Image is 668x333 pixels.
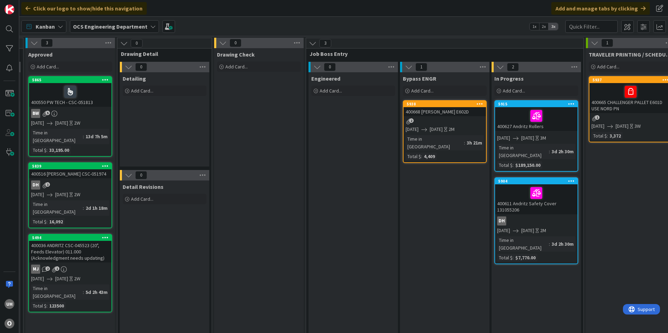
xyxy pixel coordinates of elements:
span: 1 [415,63,427,71]
div: Total $ [31,146,46,154]
div: 5938400668 [PERSON_NAME] E602D [404,101,486,116]
span: [DATE] [521,134,534,142]
div: 2M [449,126,455,133]
div: 5839400516 [PERSON_NAME] CSC-051974 [29,163,111,178]
div: 400036 ANDRITZ CSC-045523 (20", Feeds Elevator) 011.000 (Acknowledgment needs updating) [29,241,111,262]
div: MJ [31,265,40,274]
span: [DATE] [497,134,510,142]
div: 3M [540,134,546,142]
div: 5915400627 Andritz Rollers [495,101,578,131]
div: 3d 2h 30m [550,240,575,248]
div: 5865 [29,77,111,83]
div: 2W [74,191,80,198]
span: 5 [45,111,50,115]
span: : [549,148,550,155]
div: BW [29,109,111,118]
span: 0 [324,63,336,71]
span: 1x [530,23,539,30]
span: [DATE] [497,227,510,234]
span: [DATE] [31,119,44,127]
span: : [46,302,48,310]
span: Add Card... [37,64,59,70]
div: 5938 [404,101,486,107]
span: 2 [409,118,414,123]
span: : [421,153,422,160]
div: Time in [GEOGRAPHIC_DATA] [31,129,83,144]
span: [DATE] [521,227,534,234]
div: 2d 1h 18m [84,204,109,212]
div: 400627 Andritz Rollers [495,107,578,131]
div: Time in [GEOGRAPHIC_DATA] [497,144,549,159]
div: Total $ [497,161,513,169]
div: 400611 Andritz Safety Cover 131055206 [495,184,578,214]
span: 1 [45,182,50,187]
div: 2W [74,275,80,282]
div: 5494 [29,235,111,241]
input: Quick Filter... [565,20,618,33]
div: 5839 [32,164,111,169]
span: Job Boss Entry [310,50,575,57]
span: 3x [549,23,558,30]
span: Add Card... [225,64,248,70]
span: Engineered [311,75,340,82]
span: Add Card... [411,88,434,94]
span: Add Card... [131,196,153,202]
div: Total $ [406,153,421,160]
span: [DATE] [31,191,44,198]
div: 3h 21m [465,139,484,147]
span: Kanban [36,22,55,31]
span: 1 [601,39,613,47]
div: 123500 [48,302,66,310]
span: [DATE] [55,191,68,198]
div: 3d 2h 30m [550,148,575,155]
span: Drawing Check [217,51,255,58]
span: [DATE] [591,123,604,130]
span: [DATE] [55,275,68,282]
div: 5d 2h 43m [84,288,109,296]
div: 5839 [29,163,111,169]
div: Time in [GEOGRAPHIC_DATA] [31,284,83,300]
span: 2 [507,63,519,71]
span: Add Card... [131,88,153,94]
span: : [549,240,550,248]
div: 5915 [498,102,578,106]
div: 400668 [PERSON_NAME] E602D [404,107,486,116]
span: : [607,132,608,140]
div: 2W [74,119,80,127]
span: 0 [135,63,147,71]
span: Add Card... [503,88,525,94]
span: In Progress [494,75,524,82]
div: BW [31,109,40,118]
div: DH [497,216,506,225]
span: Bypass ENGR [403,75,436,82]
span: : [513,161,514,169]
span: [DATE] [55,119,68,127]
div: 5865400550 PW TECH - CSC-051813 [29,77,111,107]
span: 3 [319,39,331,47]
div: 5915 [495,101,578,107]
span: 3 [41,39,53,47]
span: Add Card... [597,64,619,70]
span: : [513,254,514,261]
span: 0 [135,171,147,179]
span: Approved [28,51,52,58]
span: [DATE] [31,275,44,282]
div: DH [29,180,111,190]
span: Detailing [123,75,146,82]
div: MJ [29,265,111,274]
div: $189,150.00 [514,161,542,169]
span: 2x [539,23,549,30]
span: 0 [230,39,241,47]
span: : [83,133,84,140]
span: : [83,288,84,296]
b: OCS Engineering Department [73,23,147,30]
span: 1 [595,115,600,120]
div: 3W [634,123,641,130]
span: Detail Revisions [123,183,164,190]
div: 5904400611 Andritz Safety Cover 131055206 [495,178,578,214]
div: Time in [GEOGRAPHIC_DATA] [406,135,464,150]
div: 5938 [407,102,486,106]
div: 400516 [PERSON_NAME] CSC-051974 [29,169,111,178]
span: Drawing Detail [121,50,203,57]
div: 5904 [498,179,578,184]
